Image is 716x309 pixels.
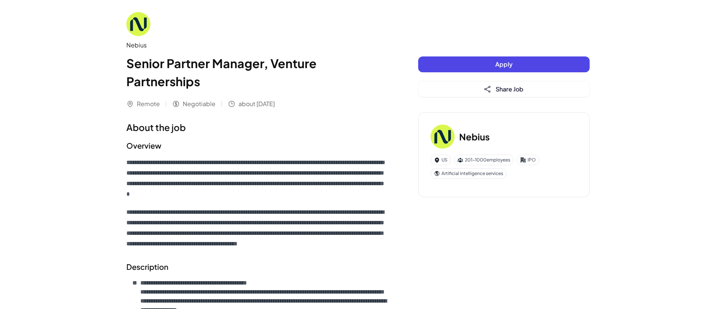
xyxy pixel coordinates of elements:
[431,125,455,149] img: Ne
[431,155,451,165] div: US
[126,41,388,50] div: Nebius
[183,99,215,108] span: Negotiable
[126,12,150,36] img: Ne
[496,85,523,93] span: Share Job
[126,261,388,272] h2: Description
[126,120,388,134] h1: About the job
[431,168,507,179] div: Artificial intelligence services
[454,155,514,165] div: 201-1000 employees
[126,54,388,90] h1: Senior Partner Manager, Venture Partnerships
[459,130,490,143] h3: Nebius
[495,60,513,68] span: Apply
[418,56,590,72] button: Apply
[517,155,539,165] div: IPO
[126,140,388,151] h2: Overview
[137,99,160,108] span: Remote
[238,99,275,108] span: about [DATE]
[418,81,590,97] button: Share Job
